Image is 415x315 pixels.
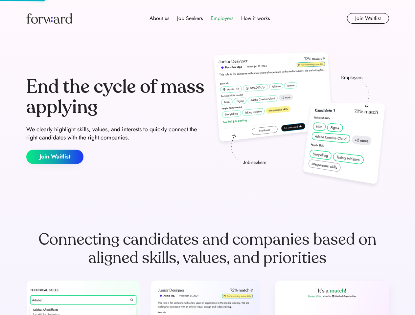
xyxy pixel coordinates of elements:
[347,13,389,24] button: Join Waitlist
[26,77,205,117] div: End the cycle of mass applying
[26,230,389,267] div: Connecting candidates and companies based on aligned skills, values, and priorities
[210,50,389,191] img: hero-image.png
[26,150,83,164] button: Join Waitlist
[150,14,169,22] div: About us
[177,14,203,22] div: Job Seekers
[211,14,233,22] div: Employers
[26,13,72,24] img: Forward logo
[241,14,270,22] div: How it works
[26,125,205,142] div: We clearly highlight skills, values, and interests to quickly connect the right candidates with t...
